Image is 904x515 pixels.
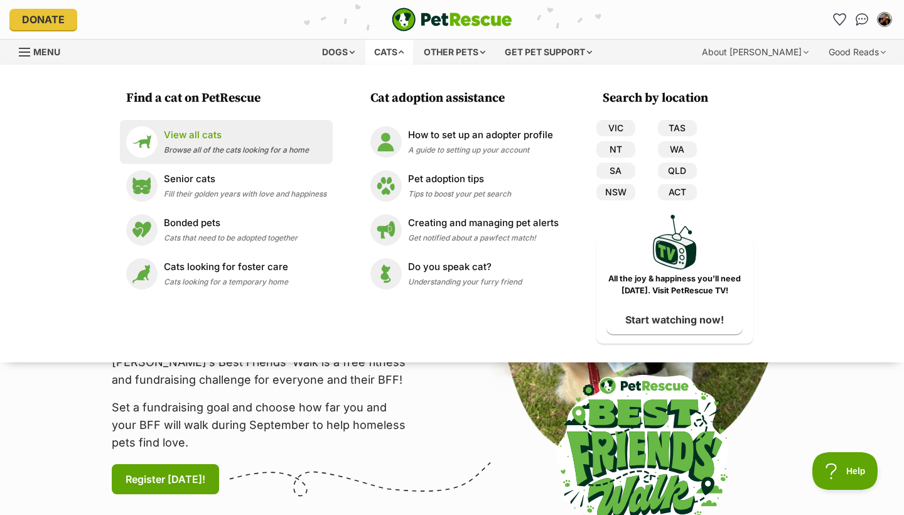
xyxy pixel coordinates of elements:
div: About [PERSON_NAME] [693,40,817,65]
img: Do you speak cat? [370,258,402,290]
button: My account [874,9,895,30]
span: Understanding your furry friend [408,277,522,286]
div: Good Reads [820,40,895,65]
a: Creating and managing pet alerts Creating and managing pet alerts Get notified about a pawfect ma... [370,214,559,246]
a: Cats looking for foster care Cats looking for foster care Cats looking for a temporary home [126,258,326,290]
a: Favourites [829,9,849,30]
span: Menu [33,46,60,57]
span: Get notified about a pawfect match! [408,233,536,242]
a: Bonded pets Bonded pets Cats that need to be adopted together [126,214,326,246]
a: View all cats View all cats Browse all of the cats looking for a home [126,126,326,158]
a: Register [DATE]! [112,464,219,494]
p: How to set up an adopter profile [408,128,553,143]
div: Other pets [415,40,494,65]
img: chat-41dd97257d64d25036548639549fe6c8038ab92f7586957e7f3b1b290dea8141.svg [856,13,869,26]
img: PetRescue TV logo [653,215,697,269]
ul: Account quick links [829,9,895,30]
a: Senior cats Senior cats Fill their golden years with love and happiness [126,170,326,202]
span: Fill their golden years with love and happiness [164,189,326,198]
h3: Find a cat on PetRescue [126,90,333,107]
a: NSW [596,184,635,200]
p: Pet adoption tips [408,172,511,187]
img: View all cats [126,126,158,158]
a: How to set up an adopter profile How to set up an adopter profile A guide to setting up your account [370,126,559,158]
span: Register [DATE]! [126,472,205,487]
img: Vanessa Chim profile pic [878,13,891,26]
div: Cats [365,40,413,65]
p: [PERSON_NAME]’s Best Friends' Walk is a free fitness and fundraising challenge for everyone and t... [112,354,413,389]
p: Senior cats [164,172,326,187]
a: Do you speak cat? Do you speak cat? Understanding your furry friend [370,258,559,290]
p: Creating and managing pet alerts [408,216,559,230]
iframe: Help Scout Beacon - Open [812,452,879,490]
h3: Cat adoption assistance [370,90,565,107]
a: QLD [658,163,697,179]
div: Get pet support [496,40,601,65]
a: Donate [9,9,77,30]
a: TAS [658,120,697,136]
div: Dogs [313,40,363,65]
a: NT [596,141,635,158]
p: Bonded pets [164,216,298,230]
a: VIC [596,120,635,136]
span: Browse all of the cats looking for a home [164,145,309,154]
img: logo-e224e6f780fb5917bec1dbf3a21bbac754714ae5b6737aabdf751b685950b380.svg [392,8,512,31]
a: Menu [19,40,69,62]
h3: Search by location [603,90,753,107]
img: How to set up an adopter profile [370,126,402,158]
img: Pet adoption tips [370,170,402,202]
a: ACT [658,184,697,200]
span: Tips to boost your pet search [408,189,511,198]
p: View all cats [164,128,309,143]
img: Cats looking for foster care [126,258,158,290]
span: A guide to setting up your account [408,145,529,154]
p: Do you speak cat? [408,260,522,274]
span: Cats looking for a temporary home [164,277,288,286]
p: All the joy & happiness you’ll need [DATE]. Visit PetRescue TV! [606,273,744,297]
a: Pet adoption tips Pet adoption tips Tips to boost your pet search [370,170,559,202]
img: Senior cats [126,170,158,202]
a: WA [658,141,697,158]
a: Conversations [852,9,872,30]
a: PetRescue [392,8,512,31]
img: Creating and managing pet alerts [370,214,402,246]
span: Cats that need to be adopted together [164,233,298,242]
a: SA [596,163,635,179]
a: Start watching now! [606,305,743,334]
p: Set a fundraising goal and choose how far you and your BFF will walk during September to help hom... [112,399,413,452]
p: Cats looking for foster care [164,260,288,274]
img: Bonded pets [126,214,158,246]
